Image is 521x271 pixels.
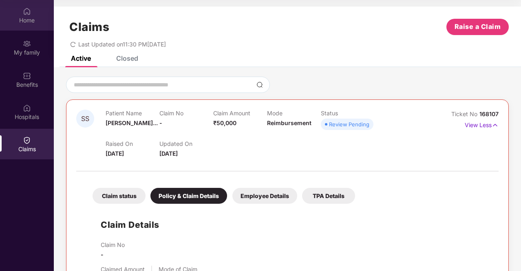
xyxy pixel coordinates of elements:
p: Updated On [159,140,213,147]
div: Active [71,54,91,62]
p: Raised On [106,140,159,147]
img: svg+xml;base64,PHN2ZyBpZD0iSG9zcGl0YWxzIiB4bWxucz0iaHR0cDovL3d3dy53My5vcmcvMjAwMC9zdmciIHdpZHRoPS... [23,104,31,112]
img: svg+xml;base64,PHN2ZyBpZD0iQ2xhaW0iIHhtbG5zPSJodHRwOi8vd3d3LnczLm9yZy8yMDAwL3N2ZyIgd2lkdGg9IjIwIi... [23,136,31,144]
span: redo [70,41,76,48]
p: Patient Name [106,110,159,117]
div: TPA Details [302,188,355,204]
span: - [101,251,104,258]
button: Raise a Claim [446,19,509,35]
span: Reimbursement [267,119,311,126]
p: View Less [465,119,499,130]
span: Last Updated on 11:30 PM[DATE] [78,41,166,48]
span: Raise a Claim [455,22,501,32]
p: Mode [267,110,321,117]
p: Claim Amount [213,110,267,117]
span: [DATE] [106,150,124,157]
span: [PERSON_NAME]... [106,119,158,126]
div: Closed [116,54,138,62]
div: Employee Details [232,188,297,204]
h1: Claim Details [101,218,159,231]
img: svg+xml;base64,PHN2ZyB4bWxucz0iaHR0cDovL3d3dy53My5vcmcvMjAwMC9zdmciIHdpZHRoPSIxNyIgaGVpZ2h0PSIxNy... [492,121,499,130]
div: Review Pending [329,120,369,128]
span: - [159,119,162,126]
p: Claim No [159,110,213,117]
span: SS [81,115,89,122]
span: Ticket No [451,110,479,117]
h1: Claims [69,20,109,34]
div: Policy & Claim Details [150,188,227,204]
img: svg+xml;base64,PHN2ZyBpZD0iQmVuZWZpdHMiIHhtbG5zPSJodHRwOi8vd3d3LnczLm9yZy8yMDAwL3N2ZyIgd2lkdGg9Ij... [23,72,31,80]
p: Claim No [101,241,125,248]
img: svg+xml;base64,PHN2ZyBpZD0iU2VhcmNoLTMyeDMyIiB4bWxucz0iaHR0cDovL3d3dy53My5vcmcvMjAwMC9zdmciIHdpZH... [256,82,263,88]
div: Claim status [93,188,146,204]
span: ₹50,000 [213,119,236,126]
p: Status [321,110,375,117]
span: 168107 [479,110,499,117]
img: svg+xml;base64,PHN2ZyBpZD0iSG9tZSIgeG1sbnM9Imh0dHA6Ly93d3cudzMub3JnLzIwMDAvc3ZnIiB3aWR0aD0iMjAiIG... [23,7,31,15]
span: [DATE] [159,150,178,157]
img: svg+xml;base64,PHN2ZyB3aWR0aD0iMjAiIGhlaWdodD0iMjAiIHZpZXdCb3g9IjAgMCAyMCAyMCIgZmlsbD0ibm9uZSIgeG... [23,40,31,48]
